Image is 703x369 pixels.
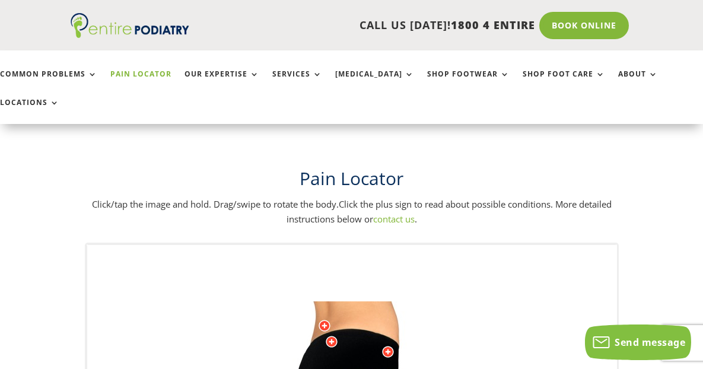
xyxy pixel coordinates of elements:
h1: Pain Locator [71,166,633,197]
a: Services [272,70,322,96]
span: Click the plus sign to read about possible conditions. More detailed instructions below or . [287,198,612,225]
a: Book Online [539,12,629,39]
a: contact us [373,213,415,225]
p: CALL US [DATE]! [195,18,535,33]
button: Send message [585,325,691,360]
img: logo (1) [71,13,189,38]
span: Send message [615,336,685,349]
a: About [618,70,658,96]
a: Our Expertise [185,70,259,96]
a: Entire Podiatry [71,28,189,40]
a: Shop Foot Care [523,70,605,96]
span: Click/tap the image and hold. Drag/swipe to rotate the body. [92,198,339,210]
a: Shop Footwear [427,70,510,96]
span: 1800 4 ENTIRE [451,18,535,32]
a: [MEDICAL_DATA] [335,70,414,96]
a: Pain Locator [110,70,171,96]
